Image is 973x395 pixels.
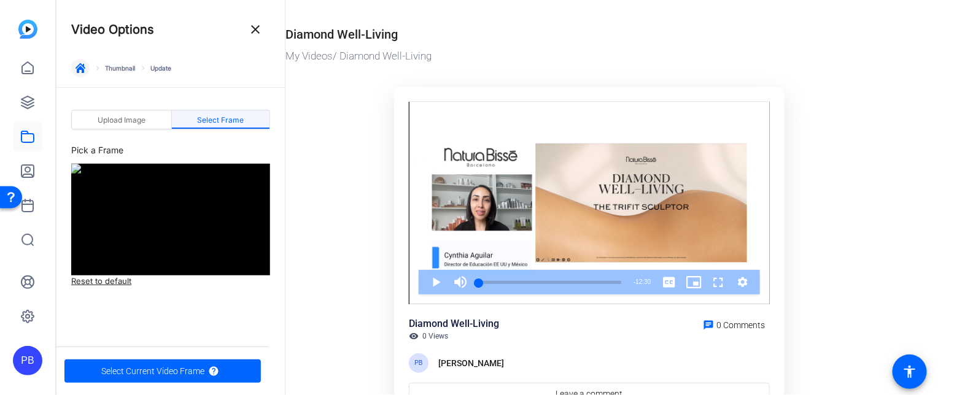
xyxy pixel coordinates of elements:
[13,346,42,375] div: PB
[93,64,135,72] a: Thumbnail
[409,316,499,331] div: Diamond Well-Living
[703,320,714,331] mat-icon: chat
[698,316,770,331] a: 0 Comments
[657,270,681,294] button: Captions
[424,270,448,294] button: Play
[101,359,204,383] span: Select Current Video Frame
[902,364,917,379] mat-icon: accessibility
[681,270,706,294] button: Picture-in-Picture
[409,353,428,373] div: PB
[422,331,448,341] span: 0 Views
[93,64,102,72] mat-icon: keyboard_arrow_right
[285,25,398,44] div: Diamond Well-Living
[18,20,37,39] img: blue-gradient.svg
[409,331,419,341] mat-icon: visibility
[285,48,887,64] div: / Diamond Well-Living
[71,22,154,37] h4: Video Options
[64,359,261,383] button: Slug Information iconSelect Current Video Frame
[197,117,244,124] span: Select Frame
[438,356,504,370] div: [PERSON_NAME]
[71,143,270,164] div: Pick a Frame
[71,275,131,288] a: Reset to default
[208,366,219,377] mat-icon: Slug Information icon
[285,50,333,62] a: My Videos
[634,278,635,285] span: -
[98,117,145,124] span: Upload Image
[409,102,770,305] div: Video Player
[248,22,263,37] mat-icon: close
[716,320,765,330] span: 0 Comments
[479,281,621,284] div: Progress Bar
[71,164,270,275] img: Current Thumbnail
[635,278,651,285] span: 12:30
[448,270,473,294] button: Mute
[706,270,731,294] button: Fullscreen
